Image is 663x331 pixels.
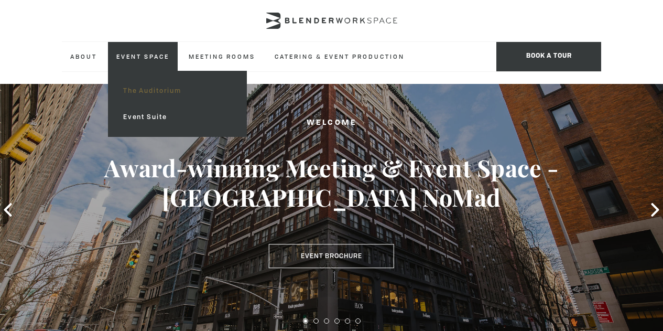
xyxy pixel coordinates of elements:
span: Book a tour [496,42,601,71]
h3: Award-winning Meeting & Event Space - [GEOGRAPHIC_DATA] NoMad [33,153,630,212]
a: Event Brochure [269,244,394,268]
a: Event Space [108,42,178,71]
a: Event Suite [115,104,240,130]
a: Meeting Rooms [180,42,264,71]
a: The Auditorium [115,78,240,104]
iframe: Chat Widget [474,197,663,331]
a: Catering & Event Production [266,42,413,71]
a: About [62,42,105,71]
h2: Welcome [33,116,630,130]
